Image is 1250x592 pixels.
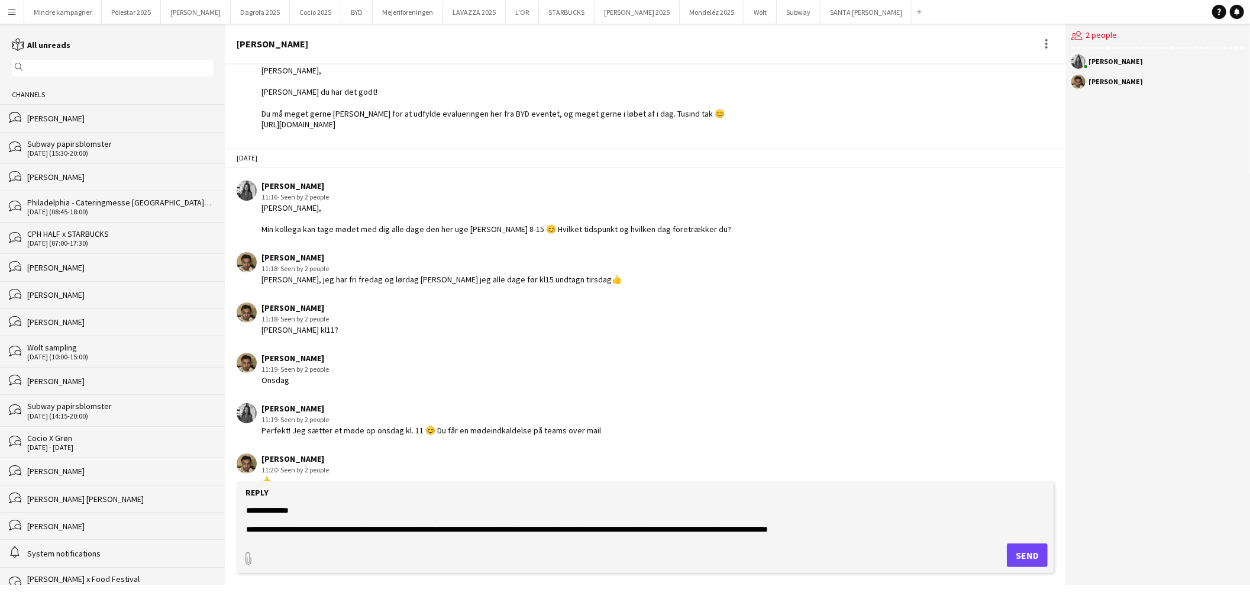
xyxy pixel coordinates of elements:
div: [PERSON_NAME], jeg har fri fredag og lørdag [PERSON_NAME] jeg alle dage før kl15 undtagn tirsdag👍 [261,274,622,285]
button: Send [1007,543,1048,567]
button: Cocio 2025 [290,1,341,24]
div: CPH HALF x STARBUCKS [27,229,213,239]
div: [DATE] (10:00-15:00) [27,353,213,361]
span: · Seen by 2 people [277,314,329,323]
button: Subway [777,1,821,24]
span: · Seen by 2 people [277,264,329,273]
div: [PERSON_NAME] [261,303,338,313]
button: Mejeriforeningen [373,1,443,24]
div: 11:19 [261,364,329,375]
button: L'OR [506,1,539,24]
div: [PERSON_NAME] [27,113,213,124]
span: · Seen by 2 people [277,465,329,474]
div: 11:18 [261,314,338,324]
div: Philadelphia - Cateringmesse [GEOGRAPHIC_DATA], Grenade - Cateringmesse Nord [27,197,213,208]
div: [PERSON_NAME] [27,376,213,387]
div: Subway papirsblomster [27,139,213,149]
div: [DATE] (08:45-18:00) [27,208,213,216]
div: [PERSON_NAME] [1088,58,1143,65]
div: [PERSON_NAME] [27,466,213,477]
div: [DATE] (15:30-20:00) [27,149,213,157]
span: · Seen by 2 people [277,415,329,424]
button: Polestar 2025 [102,1,161,24]
div: [PERSON_NAME] x Food Festival [27,574,213,584]
div: [PERSON_NAME] [261,252,622,263]
div: [PERSON_NAME] [27,317,213,327]
span: · Seen by 2 people [277,192,329,201]
button: SANTA [PERSON_NAME] [821,1,912,24]
label: Reply [246,487,269,498]
div: [PERSON_NAME], [PERSON_NAME] du har det godt! Du må meget gerne [PERSON_NAME] for at udfylde eval... [261,65,725,130]
div: System notifications [27,548,213,559]
div: 11:20 [261,465,329,475]
button: Mondeléz 2025 [680,1,744,24]
div: 2 people [1071,24,1244,49]
div: [DATE] (14:15-20:00) [27,412,213,420]
button: BYD [341,1,373,24]
div: [DATE] - [DATE] [27,443,213,452]
button: Wolt [744,1,777,24]
div: 👍 [261,475,329,486]
button: STARBUCKS [539,1,595,24]
div: [PERSON_NAME] [27,262,213,273]
div: [PERSON_NAME] [261,453,329,464]
button: LAVAZZA 2025 [443,1,506,24]
button: Mindre kampagner [24,1,102,24]
div: [PERSON_NAME] [27,289,213,300]
div: [PERSON_NAME] kl11? [261,324,338,335]
div: 11:19 [261,414,601,425]
div: [PERSON_NAME] [237,38,308,49]
div: Subway papirsblomster [27,401,213,411]
button: [PERSON_NAME] [161,1,231,24]
div: Cocio X Grøn [27,433,213,443]
div: [PERSON_NAME] [261,181,731,191]
div: [PERSON_NAME] [1088,78,1143,85]
div: [PERSON_NAME] [PERSON_NAME] [27,494,213,504]
div: [DATE] (07:00-17:30) [27,239,213,247]
span: · Seen by 2 people [277,365,329,374]
div: [PERSON_NAME] [261,403,601,414]
div: 11:16 [261,192,731,202]
div: Wolt sampling [27,342,213,353]
div: [PERSON_NAME], Min kollega kan tage mødet med dig alle dage den her uge [PERSON_NAME] 8-15 😊 Hvil... [261,202,731,235]
button: Dagrofa 2025 [231,1,290,24]
div: Onsdag [261,375,329,385]
div: 11:18 [261,263,622,274]
button: [PERSON_NAME] 2025 [595,1,680,24]
a: All unreads [12,40,70,50]
div: [PERSON_NAME] [261,353,329,363]
div: [PERSON_NAME] [27,172,213,182]
div: Perfekt! Jeg sætter et møde op onsdag kl. 11 😊 Du får en mødeindkaldelse på teams over mail [261,425,601,436]
div: [DATE] [225,148,1065,168]
div: [PERSON_NAME] [27,521,213,532]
